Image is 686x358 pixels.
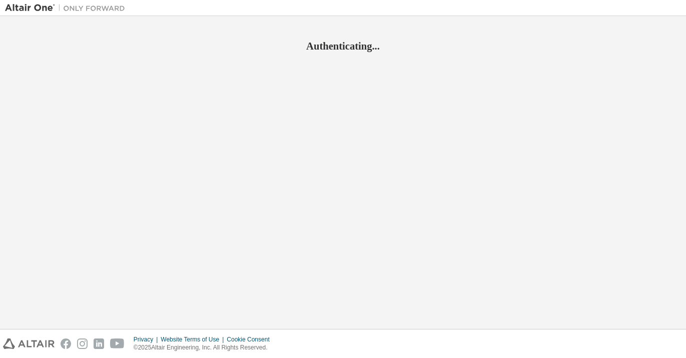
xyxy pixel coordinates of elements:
[5,3,130,13] img: Altair One
[227,335,275,343] div: Cookie Consent
[134,343,276,352] p: © 2025 Altair Engineering, Inc. All Rights Reserved.
[3,338,55,349] img: altair_logo.svg
[134,335,161,343] div: Privacy
[110,338,125,349] img: youtube.svg
[161,335,227,343] div: Website Terms of Use
[5,40,681,53] h2: Authenticating...
[61,338,71,349] img: facebook.svg
[94,338,104,349] img: linkedin.svg
[77,338,88,349] img: instagram.svg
